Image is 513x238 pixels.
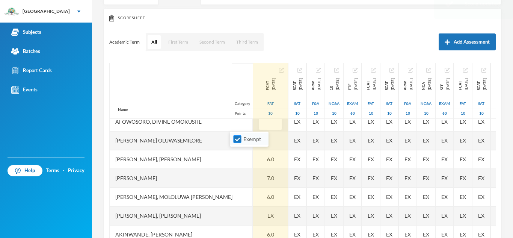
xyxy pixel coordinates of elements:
[472,109,490,118] div: 10
[404,118,411,126] span: Student Exempted.
[331,193,337,201] span: Student Exempted.
[312,193,319,201] span: Student Exempted.
[294,136,300,144] span: Student Exempted.
[423,118,429,126] span: Student Exempted.
[232,35,262,49] button: Third Term
[475,78,481,90] span: SCAT
[368,174,374,182] span: Student Exempted.
[232,109,253,118] div: Points
[110,169,253,188] div: [PERSON_NAME]
[368,118,374,126] span: Student Exempted.
[288,109,306,118] div: 10
[478,118,484,126] span: Student Exempted.
[23,8,70,15] div: [GEOGRAPHIC_DATA]
[478,174,484,182] span: Student Exempted.
[291,78,303,90] div: Second Continuous Assessment Test
[11,67,52,74] div: Report Cards
[294,118,300,126] span: Student Exempted.
[63,167,65,174] div: ·
[110,206,253,225] div: [PERSON_NAME], [PERSON_NAME]
[402,78,408,90] span: ARW
[4,4,19,19] img: logo
[478,155,484,163] span: Student Exempted.
[445,68,450,73] img: edit
[68,167,84,174] a: Privacy
[454,99,472,109] div: First Assessment Test
[310,78,322,90] div: Project And Research Work
[316,67,321,73] button: Edit Assessment
[460,155,466,163] span: Student Exempted.
[460,174,466,182] span: Student Exempted.
[494,78,500,90] span: ARW
[344,109,361,118] div: 60
[353,67,358,73] button: Edit Assessment
[8,165,42,176] a: Help
[491,109,508,118] div: 10
[331,118,337,126] span: Student Exempted.
[365,78,377,90] div: First Continuous Assessment Test
[423,174,429,182] span: Student Exempted.
[294,193,300,201] span: Student Exempted.
[110,188,253,206] div: [PERSON_NAME], Mololuwa [PERSON_NAME]
[420,78,432,90] div: Notecheck And Attendance
[404,136,411,144] span: Student Exempted.
[386,174,392,182] span: Student Exempted.
[331,174,337,182] span: Student Exempted.
[11,86,38,94] div: Events
[294,155,300,163] span: Student Exempted.
[109,15,496,21] div: Scoresheet
[110,150,253,169] div: [PERSON_NAME], [PERSON_NAME]
[426,67,431,73] button: Edit Assessment
[389,68,394,73] img: edit
[328,78,334,90] span: 10
[148,35,161,49] button: All
[463,68,468,73] img: edit
[380,99,398,109] div: Second Assessment Test
[344,99,361,109] div: Examination
[110,131,253,150] div: [PERSON_NAME] Oluwasemilore
[457,78,469,90] div: First Continuous Assessment Test
[312,155,319,163] span: Student Exempted.
[349,212,356,220] span: Student Exempted.
[441,174,448,182] span: Student Exempted.
[297,68,302,73] img: edit
[423,212,429,220] span: Student Exempted.
[494,78,506,90] div: Project And Assignment
[297,67,302,73] button: Edit Assessment
[423,193,429,201] span: Student Exempted.
[417,99,435,109] div: Notecheck And Attendance
[264,78,270,90] span: FCAT
[368,193,374,201] span: Student Exempted.
[439,33,496,50] button: Add Assessment
[408,67,413,73] button: Edit Assessment
[399,99,416,109] div: Project And Assignment
[196,35,229,49] button: Second Term
[253,188,288,206] div: 6.0
[267,212,274,220] span: Student Exempted.
[11,28,41,36] div: Subjects
[404,155,411,163] span: Student Exempted.
[472,99,490,109] div: Second Assessment Test
[441,136,448,144] span: Student Exempted.
[402,78,414,90] div: Project And Assignment
[478,136,484,144] span: Student Exempted.
[110,112,253,131] div: Afowosoro, Divine Omokushe
[294,212,300,220] span: Student Exempted.
[331,155,337,163] span: Student Exempted.
[349,174,356,182] span: Student Exempted.
[164,35,192,49] button: First Term
[436,99,453,109] div: Examination
[404,193,411,201] span: Student Exempted.
[307,109,324,118] div: 10
[383,78,389,90] span: SCAT
[386,193,392,201] span: Student Exempted.
[264,78,276,90] div: First Continuous Assessment Test
[436,109,453,118] div: 60
[110,101,136,118] div: Name
[312,136,319,144] span: Student Exempted.
[11,47,40,55] div: Batches
[460,193,466,201] span: Student Exempted.
[109,39,140,45] p: Academic Term
[331,212,337,220] span: Student Exempted.
[349,155,356,163] span: Student Exempted.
